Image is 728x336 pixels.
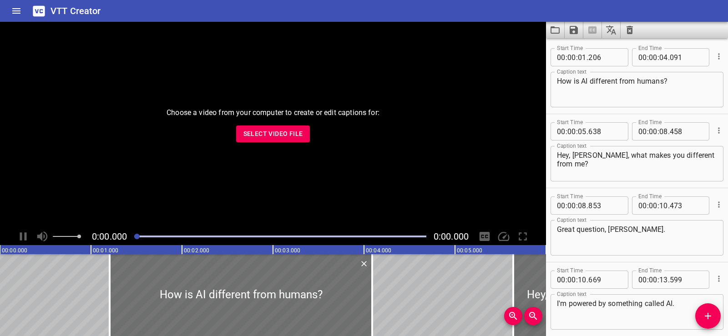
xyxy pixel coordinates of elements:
[586,122,588,140] span: .
[358,258,369,270] div: Delete Cue
[586,271,588,289] span: .
[638,122,647,140] input: 00
[713,125,725,136] button: Cue Options
[576,271,578,289] span: :
[93,247,118,254] text: 00:01.000
[567,48,576,66] input: 00
[495,228,512,245] div: Playback Speed
[578,271,586,289] input: 10
[668,271,670,289] span: .
[184,247,209,254] text: 00:02.000
[557,225,717,251] textarea: Great question, [PERSON_NAME].
[657,122,659,140] span: :
[2,247,27,254] text: 00:00.000
[713,199,725,211] button: Cue Options
[576,122,578,140] span: :
[670,48,703,66] input: 091
[566,196,567,215] span: :
[566,271,567,289] span: :
[546,22,565,38] button: Load captions from file
[567,271,576,289] input: 00
[557,77,717,103] textarea: How is AI different from humans?
[434,231,469,242] span: Video Duration
[657,271,659,289] span: :
[649,48,657,66] input: 00
[524,307,542,325] button: Zoom Out
[134,236,426,237] div: Play progress
[586,48,588,66] span: .
[668,48,670,66] span: .
[647,271,649,289] span: :
[578,122,586,140] input: 05
[638,271,647,289] input: 00
[713,50,725,62] button: Cue Options
[557,151,717,177] textarea: Hey, [PERSON_NAME], what makes you different from me?
[366,247,391,254] text: 00:04.000
[670,122,703,140] input: 458
[647,122,649,140] span: :
[606,25,617,35] svg: Translate captions
[576,196,578,215] span: :
[567,122,576,140] input: 00
[638,48,647,66] input: 00
[51,4,101,18] h6: VTT Creator
[668,196,670,215] span: .
[659,122,668,140] input: 08
[565,22,583,38] button: Save captions to file
[624,25,635,35] svg: Clear captions
[668,122,670,140] span: .
[557,299,717,325] textarea: I'm powered by something called AI.
[647,48,649,66] span: :
[602,22,621,38] button: Translate captions
[557,271,566,289] input: 00
[649,122,657,140] input: 00
[576,48,578,66] span: :
[695,303,721,329] button: Add Cue
[659,271,668,289] input: 13
[586,196,588,215] span: .
[647,196,649,215] span: :
[649,271,657,289] input: 00
[476,228,493,245] div: Hide/Show Captions
[588,271,622,289] input: 669
[504,307,522,325] button: Zoom In
[457,247,482,254] text: 00:05.000
[243,128,303,140] span: Select Video File
[659,48,668,66] input: 04
[713,45,723,68] div: Cue Options
[713,267,723,291] div: Cue Options
[568,25,579,35] svg: Save captions to file
[236,125,310,142] button: Select Video File
[657,196,659,215] span: :
[649,196,657,215] input: 00
[583,22,602,38] span: Select a video in the pane to the left, then you can automatically extract captions.
[167,107,379,118] p: Choose a video from your computer to create or edit captions for:
[550,25,561,35] svg: Load captions from file
[659,196,668,215] input: 10
[588,196,622,215] input: 853
[566,48,567,66] span: :
[358,258,370,270] button: Delete
[557,196,566,215] input: 00
[275,247,300,254] text: 00:03.000
[670,196,703,215] input: 473
[92,231,127,242] span: Current Time
[657,48,659,66] span: :
[621,22,639,38] button: Clear captions
[566,122,567,140] span: :
[713,273,725,285] button: Cue Options
[567,196,576,215] input: 00
[514,228,531,245] div: Toggle Full Screen
[588,48,622,66] input: 206
[713,193,723,216] div: Cue Options
[588,122,622,140] input: 638
[557,122,566,140] input: 00
[578,48,586,66] input: 01
[713,119,723,142] div: Cue Options
[557,48,566,66] input: 00
[638,196,647,215] input: 00
[670,271,703,289] input: 599
[578,196,586,215] input: 08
